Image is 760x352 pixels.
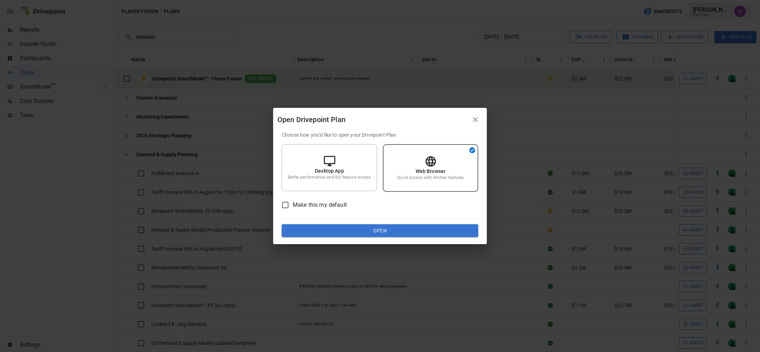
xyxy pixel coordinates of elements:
[315,167,344,174] p: Desktop App
[277,114,468,125] div: Open Drivepoint Plan
[288,174,371,180] p: Better performance and full feature access
[293,201,347,209] span: Make this my default
[282,224,478,237] button: Open
[416,168,446,175] p: Web Browser
[397,175,464,181] p: Quick access with limited features
[282,131,478,138] p: Choose how you'd like to open your Drivepoint Plan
